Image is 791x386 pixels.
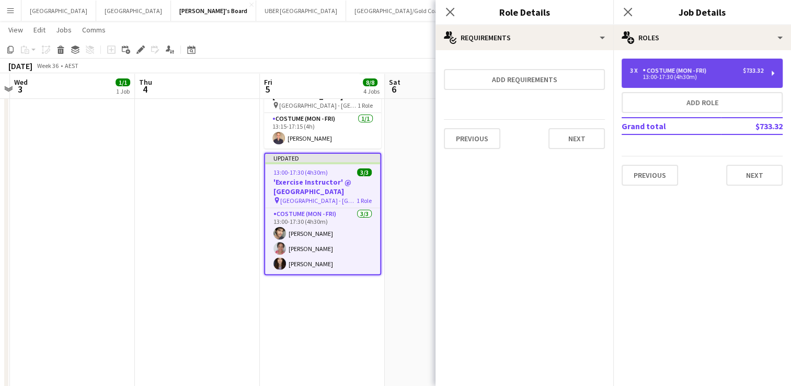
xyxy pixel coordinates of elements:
[721,118,783,134] td: $733.32
[279,101,358,109] span: [GEOGRAPHIC_DATA] - [GEOGRAPHIC_DATA]
[14,77,28,87] span: Wed
[13,83,28,95] span: 3
[82,25,106,35] span: Comms
[630,67,643,74] div: 3 x
[435,5,613,19] h3: Role Details
[256,1,346,21] button: UBER [GEOGRAPHIC_DATA]
[116,87,130,95] div: 1 Job
[622,92,783,113] button: Add role
[444,128,500,149] button: Previous
[171,1,256,21] button: [PERSON_NAME]'s Board
[52,23,76,37] a: Jobs
[264,153,381,275] app-job-card: Updated13:00-17:30 (4h30m)3/3'Exercise Instructor' @ [GEOGRAPHIC_DATA] [GEOGRAPHIC_DATA] - [GEOGR...
[262,83,272,95] span: 5
[96,1,171,21] button: [GEOGRAPHIC_DATA]
[435,25,613,50] div: Requirements
[265,177,380,196] h3: 'Exercise Instructor' @ [GEOGRAPHIC_DATA]
[264,77,272,87] span: Fri
[363,78,377,86] span: 8/8
[78,23,110,37] a: Comms
[357,197,372,205] span: 1 Role
[358,101,373,109] span: 1 Role
[137,83,152,95] span: 4
[613,25,791,50] div: Roles
[8,61,32,71] div: [DATE]
[35,62,61,70] span: Week 36
[265,154,380,162] div: Updated
[622,118,721,134] td: Grand total
[116,78,130,86] span: 1/1
[743,67,763,74] div: $733.32
[264,67,381,149] app-job-card: 13:15-17:15 (4h)1/1Bell-Boy @ [GEOGRAPHIC_DATA] [GEOGRAPHIC_DATA] - [GEOGRAPHIC_DATA]1 RoleCostum...
[65,62,78,70] div: AEST
[8,25,23,35] span: View
[21,1,96,21] button: [GEOGRAPHIC_DATA]
[548,128,605,149] button: Next
[726,165,783,186] button: Next
[630,74,763,80] div: 13:00-17:30 (4h30m)
[273,168,328,176] span: 13:00-17:30 (4h30m)
[56,25,72,35] span: Jobs
[264,113,381,149] app-card-role: Costume (Mon - Fri)1/113:15-17:15 (4h)[PERSON_NAME]
[357,168,372,176] span: 3/3
[613,5,791,19] h3: Job Details
[643,67,710,74] div: Costume (Mon - Fri)
[139,77,152,87] span: Thu
[622,165,678,186] button: Previous
[387,83,400,95] span: 6
[4,23,27,37] a: View
[346,1,470,21] button: [GEOGRAPHIC_DATA]/Gold Coast Winter
[389,77,400,87] span: Sat
[280,197,357,205] span: [GEOGRAPHIC_DATA] - [GEOGRAPHIC_DATA]
[363,87,380,95] div: 4 Jobs
[265,208,380,274] app-card-role: Costume (Mon - Fri)3/313:00-17:30 (4h30m)[PERSON_NAME][PERSON_NAME][PERSON_NAME]
[29,23,50,37] a: Edit
[33,25,45,35] span: Edit
[444,69,605,90] button: Add requirements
